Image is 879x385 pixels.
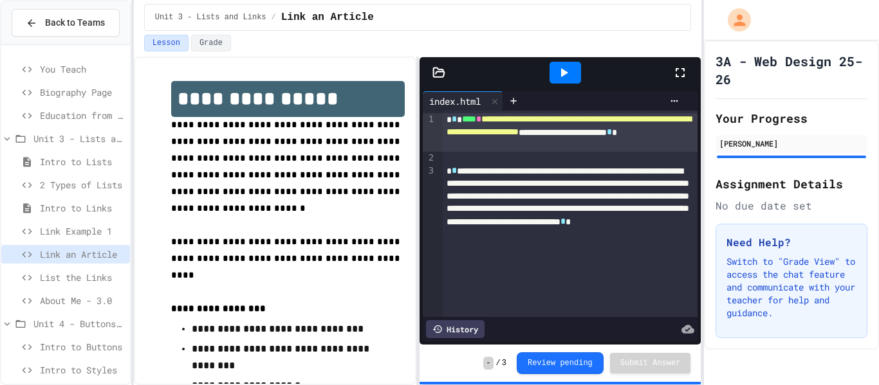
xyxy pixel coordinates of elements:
h2: Your Progress [716,109,867,127]
span: Unit 3 - Lists and Links [33,132,125,145]
span: Back to Teams [45,16,105,30]
span: Biography Page [40,85,125,99]
div: index.html [423,91,503,111]
div: No due date set [716,198,867,213]
span: Unit 4 - Buttons and Styles [33,317,125,330]
span: / [272,12,276,22]
div: [PERSON_NAME] [719,138,864,149]
span: Link Example 1 [40,224,125,238]
div: My Account [714,5,754,35]
h1: 3A - Web Design 25-26 [716,52,867,88]
span: Education from Scratch [40,109,125,122]
span: / [496,358,501,368]
button: Back to Teams [12,9,120,37]
div: 2 [423,152,436,165]
span: Intro to Styles [40,363,125,377]
span: Intro to Buttons [40,340,125,354]
h2: Assignment Details [716,175,867,193]
span: Intro to Lists [40,155,125,168]
span: Link an Article [40,247,125,261]
div: History [426,320,485,338]
div: 3 [423,165,436,266]
button: Submit Answer [610,353,691,373]
span: 2 Types of Lists [40,178,125,192]
span: Submit Answer [620,358,681,368]
span: Link an Article [281,10,374,25]
span: Unit 3 - Lists and Links [155,12,266,22]
span: Intro to Links [40,201,125,215]
div: 1 [423,113,436,152]
button: Lesson [144,35,189,51]
p: Switch to "Grade View" to access the chat feature and communicate with your teacher for help and ... [726,255,856,319]
span: 3 [502,358,506,368]
span: About Me - 3.0 [40,294,125,307]
span: You Teach [40,62,125,76]
span: - [483,357,493,370]
button: Grade [191,35,231,51]
div: index.html [423,94,487,108]
h3: Need Help? [726,235,856,250]
span: List the Links [40,271,125,284]
button: Review pending [517,352,604,374]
